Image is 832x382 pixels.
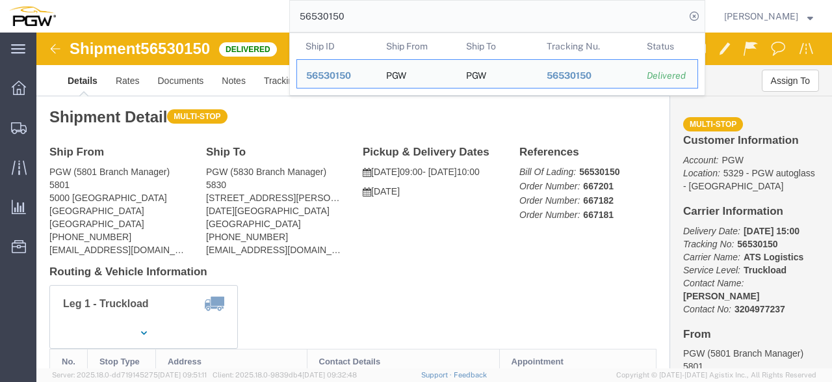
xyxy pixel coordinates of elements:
[616,370,816,381] span: Copyright © [DATE]-[DATE] Agistix Inc., All Rights Reserved
[454,371,487,379] a: Feedback
[538,33,638,59] th: Tracking Nu.
[723,8,814,24] button: [PERSON_NAME]
[547,69,629,83] div: 56530150
[638,33,698,59] th: Status
[306,70,351,81] span: 56530150
[647,69,688,83] div: Delivered
[386,60,406,88] div: PGW
[724,9,798,23] span: Dee Niedzwecki
[302,371,357,379] span: [DATE] 09:32:48
[377,33,458,59] th: Ship From
[52,371,207,379] span: Server: 2025.18.0-dd719145275
[466,60,486,88] div: PGW
[213,371,357,379] span: Client: 2025.18.0-9839db4
[296,33,705,95] table: Search Results
[421,371,454,379] a: Support
[457,33,538,59] th: Ship To
[547,70,591,81] span: 56530150
[296,33,377,59] th: Ship ID
[158,371,207,379] span: [DATE] 09:51:11
[306,69,368,83] div: 56530150
[290,1,685,32] input: Search for shipment number, reference number
[36,33,832,368] iframe: FS Legacy Container
[9,7,56,26] img: logo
